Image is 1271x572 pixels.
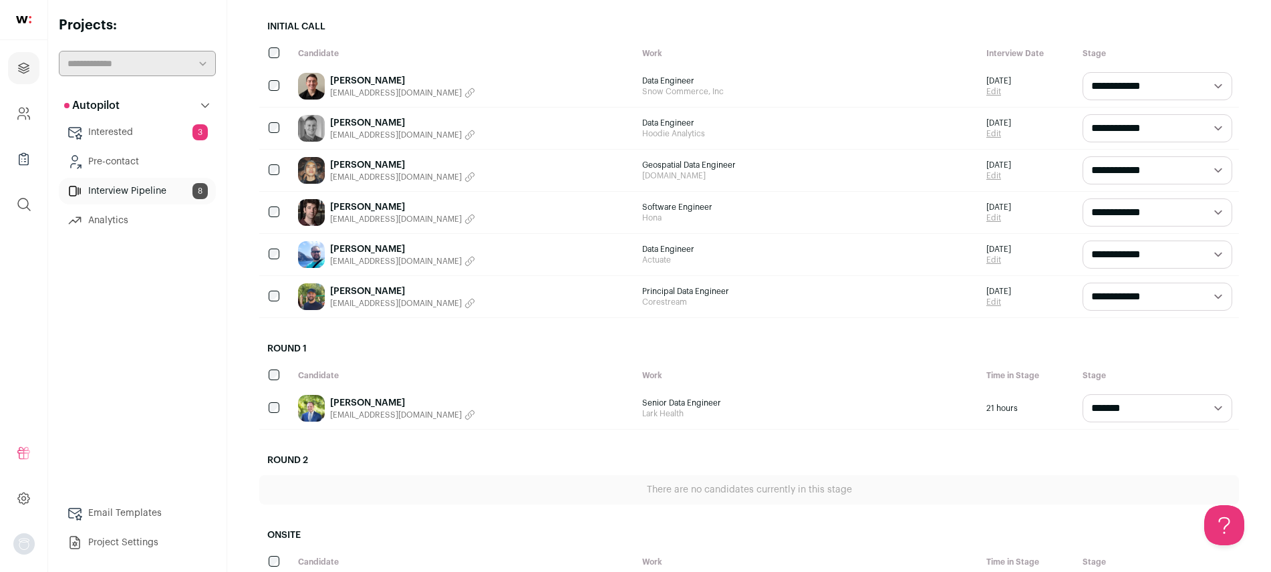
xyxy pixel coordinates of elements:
span: Hoodie Analytics [642,128,973,139]
img: dcee24752c18bbbafee74b5e4f21808a9584b7dd2c907887399733efc03037c0 [298,395,325,422]
a: Pre-contact [59,148,216,175]
h2: Round 2 [259,446,1239,475]
span: Data Engineer [642,244,973,255]
a: [PERSON_NAME] [330,243,475,256]
span: Actuate [642,255,973,265]
a: [PERSON_NAME] [330,158,475,172]
button: [EMAIL_ADDRESS][DOMAIN_NAME] [330,172,475,182]
h2: Onsite [259,521,1239,550]
div: Time in Stage [980,364,1076,388]
div: Candidate [291,364,635,388]
h2: Initial Call [259,12,1239,41]
span: [EMAIL_ADDRESS][DOMAIN_NAME] [330,256,462,267]
span: [DATE] [986,118,1011,128]
img: 2ad1e4f078ec39efbad5f5c8aad166084ed6498577fa646729ea8f547dc5a3bc.jpg [298,157,325,184]
span: Hona [642,212,973,223]
a: [PERSON_NAME] [330,200,475,214]
img: wellfound-shorthand-0d5821cbd27db2630d0214b213865d53afaa358527fdda9d0ea32b1df1b89c2c.svg [16,16,31,23]
h2: Round 1 [259,334,1239,364]
img: afb1e5f55373313f0ff90fce977a4a182fe52f21f1895bee42c83db0d745ef2d.jpg [298,241,325,268]
span: [DATE] [986,202,1011,212]
iframe: Help Scout Beacon - Open [1204,505,1244,545]
a: Projects [8,52,39,84]
span: Geospatial Data Engineer [642,160,973,170]
span: [EMAIL_ADDRESS][DOMAIN_NAME] [330,172,462,182]
a: Edit [986,170,1011,181]
span: [DATE] [986,76,1011,86]
button: [EMAIL_ADDRESS][DOMAIN_NAME] [330,298,475,309]
span: Principal Data Engineer [642,286,973,297]
a: [PERSON_NAME] [330,285,475,298]
a: Interested3 [59,119,216,146]
a: Edit [986,212,1011,223]
span: Corestream [642,297,973,307]
span: 8 [192,183,208,199]
button: [EMAIL_ADDRESS][DOMAIN_NAME] [330,410,475,420]
button: Autopilot [59,92,216,119]
div: Stage [1076,364,1239,388]
span: [DOMAIN_NAME] [642,170,973,181]
img: a6ffad33f932c1e38b3f5b028fff1b84058723ebc68ca2a69417f5026d0f8dcf.jpg [298,73,325,100]
span: Lark Health [642,408,973,419]
h2: Projects: [59,16,216,35]
span: Snow Commerce, Inc [642,86,973,97]
div: Work [635,364,980,388]
a: Project Settings [59,529,216,556]
button: [EMAIL_ADDRESS][DOMAIN_NAME] [330,130,475,140]
span: [EMAIL_ADDRESS][DOMAIN_NAME] [330,410,462,420]
div: Work [635,41,980,65]
span: Software Engineer [642,202,973,212]
span: Data Engineer [642,118,973,128]
a: Edit [986,297,1011,307]
span: [DATE] [986,160,1011,170]
a: Edit [986,128,1011,139]
button: Open dropdown [13,533,35,555]
span: Data Engineer [642,76,973,86]
a: Interview Pipeline8 [59,178,216,204]
a: Edit [986,86,1011,97]
span: [EMAIL_ADDRESS][DOMAIN_NAME] [330,130,462,140]
div: Interview Date [980,41,1076,65]
span: Senior Data Engineer [642,398,973,408]
p: Autopilot [64,98,120,114]
a: [PERSON_NAME] [330,116,475,130]
div: There are no candidates currently in this stage [259,475,1239,505]
div: Stage [1076,41,1239,65]
a: Email Templates [59,500,216,527]
button: [EMAIL_ADDRESS][DOMAIN_NAME] [330,256,475,267]
span: [DATE] [986,244,1011,255]
span: [EMAIL_ADDRESS][DOMAIN_NAME] [330,298,462,309]
a: Edit [986,255,1011,265]
a: Company Lists [8,143,39,175]
img: 3ee910a07d7a367b408e3a68c487977c6812bea71d3a563db3e5073c9c5f8dda.jpg [298,283,325,310]
img: b4ea76dcea9ec154dc3baac72cd3d8e7e1a59516987da35aed1aa5549d823149.jpg [298,199,325,226]
button: [EMAIL_ADDRESS][DOMAIN_NAME] [330,214,475,225]
a: Company and ATS Settings [8,98,39,130]
a: [PERSON_NAME] [330,396,475,410]
div: 21 hours [980,388,1076,429]
a: [PERSON_NAME] [330,74,475,88]
a: Analytics [59,207,216,234]
img: nopic.png [13,533,35,555]
span: 3 [192,124,208,140]
img: 68531edce28b86cf796d066e57f92d8e3b2083295dcaab3034244b8c7774c205 [298,115,325,142]
span: [EMAIL_ADDRESS][DOMAIN_NAME] [330,88,462,98]
div: Candidate [291,41,635,65]
button: [EMAIL_ADDRESS][DOMAIN_NAME] [330,88,475,98]
span: [DATE] [986,286,1011,297]
span: [EMAIL_ADDRESS][DOMAIN_NAME] [330,214,462,225]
